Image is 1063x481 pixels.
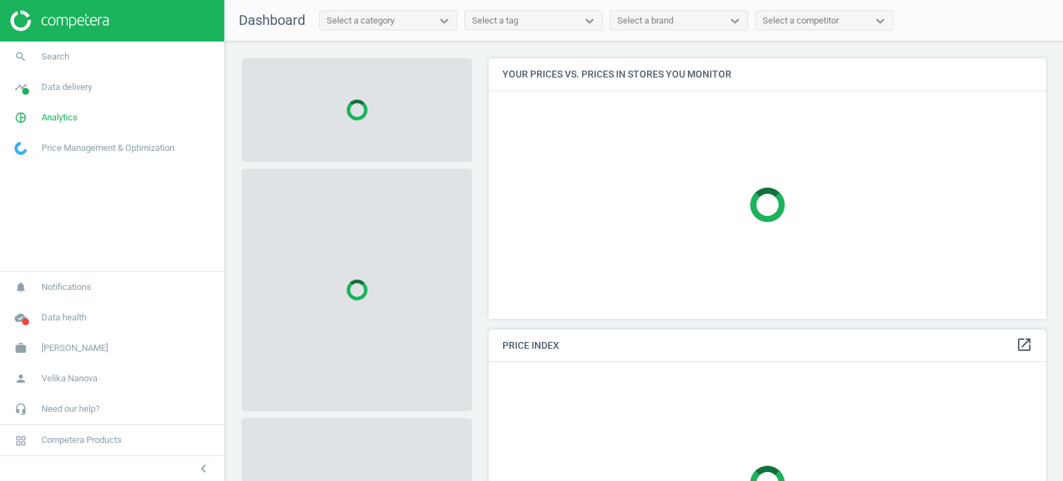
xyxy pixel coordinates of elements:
[8,74,34,100] i: timeline
[15,142,27,155] img: wGWNvw8QSZomAAAAABJRU5ErkJggg==
[489,58,1046,91] h4: Your prices vs. prices in stores you monitor
[327,15,394,27] div: Select a category
[1016,336,1033,354] a: open_in_new
[8,396,34,422] i: headset_mic
[195,460,212,477] i: chevron_left
[42,142,174,154] span: Price Management & Optimization
[186,460,221,478] button: chevron_left
[1016,336,1033,353] i: open_in_new
[8,335,34,361] i: work
[42,81,92,93] span: Data delivery
[42,342,108,354] span: [PERSON_NAME]
[42,51,69,63] span: Search
[42,372,98,385] span: Velika Nanova
[489,329,1046,362] h4: Price Index
[763,15,839,27] div: Select a competitor
[42,311,87,324] span: Data health
[42,434,122,446] span: Competera Products
[8,105,34,131] i: pie_chart_outlined
[42,111,78,124] span: Analytics
[617,15,673,27] div: Select a brand
[8,44,34,70] i: search
[42,403,100,415] span: Need our help?
[8,365,34,392] i: person
[8,305,34,331] i: cloud_done
[8,274,34,300] i: notifications
[42,281,91,293] span: Notifications
[472,15,518,27] div: Select a tag
[10,10,109,31] img: ajHJNr6hYgQAAAAASUVORK5CYII=
[239,12,305,28] span: Dashboard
